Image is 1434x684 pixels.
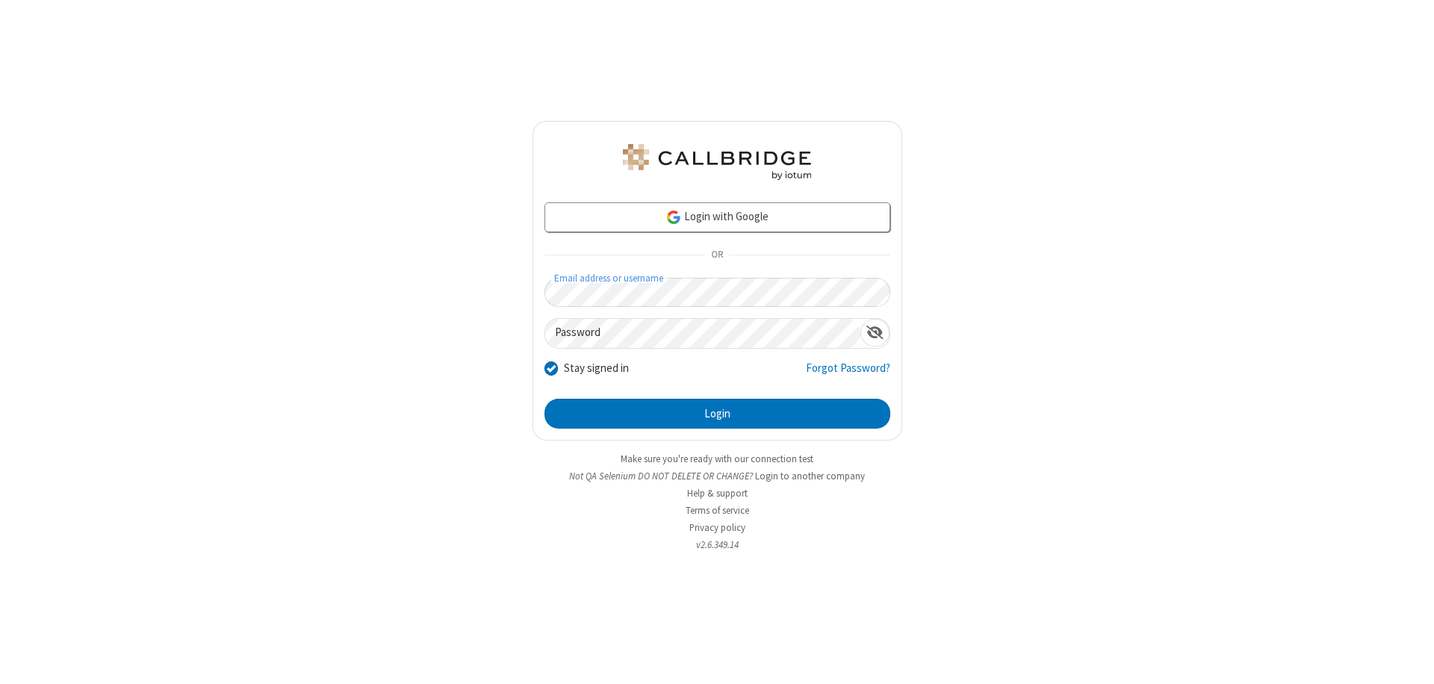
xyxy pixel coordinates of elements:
a: Forgot Password? [806,360,890,388]
img: google-icon.png [665,209,682,226]
a: Login with Google [544,202,890,232]
a: Privacy policy [689,521,745,534]
li: Not QA Selenium DO NOT DELETE OR CHANGE? [533,469,902,483]
input: Password [545,319,860,348]
input: Email address or username [544,278,890,307]
a: Help & support [687,487,748,500]
label: Stay signed in [564,360,629,377]
div: Show password [860,319,890,346]
span: OR [705,245,729,266]
button: Login [544,399,890,429]
a: Make sure you're ready with our connection test [621,453,813,465]
img: QA Selenium DO NOT DELETE OR CHANGE [620,144,814,180]
a: Terms of service [686,504,749,517]
button: Login to another company [755,469,865,483]
li: v2.6.349.14 [533,538,902,552]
